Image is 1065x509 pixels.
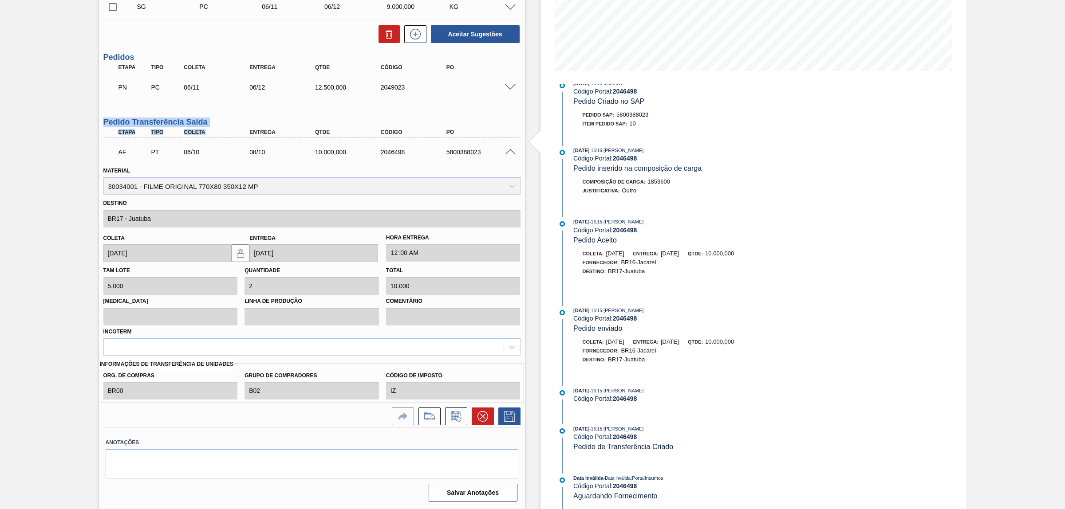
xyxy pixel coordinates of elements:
input: dd/mm/yyyy [249,244,378,262]
img: atual [560,150,565,155]
span: Item pedido SAP: [583,121,627,126]
strong: 2046498 [613,433,637,440]
span: BR16-Jacareí [621,347,656,354]
div: Código Portal: [573,227,784,234]
span: : PortalInsumos [631,475,663,481]
img: atual [560,478,565,483]
span: Composição de Carga : [583,179,646,184]
span: Entrega: [633,339,659,345]
div: 12.500,000 [313,84,387,91]
div: 06/12/2025 [322,3,393,10]
span: [DATE] [661,250,679,257]
span: [DATE] [573,388,589,393]
span: : [PERSON_NAME] [602,148,644,153]
span: [DATE] [606,338,624,345]
div: Aceitar Sugestões [426,24,521,44]
div: 06/11/2025 [260,3,331,10]
span: Destino: [583,269,606,274]
div: Pedido de Compra [149,84,184,91]
span: Pedido inserido na composição de carga [573,164,702,172]
span: Fornecedor: [583,260,619,265]
label: Total [386,267,403,274]
h3: Pedidos [103,53,521,62]
h3: Pedido Transferência Saída [103,117,521,127]
div: Etapa [116,64,151,70]
div: Código Portal: [573,433,784,440]
div: Ir para o Destino [387,407,414,425]
div: 06/12/2025 [247,84,322,91]
span: [DATE] [573,148,589,153]
span: Pedido SAP: [583,112,615,117]
div: Pedido de Compra [197,3,268,10]
span: Qtde: [688,339,703,345]
div: Sugestão Criada [135,3,206,10]
strong: 2046498 [613,155,637,162]
div: Código Portal: [573,88,784,95]
img: atual [560,390,565,395]
div: Salvar Pedido [494,407,521,425]
button: Aceitar Sugestões [431,25,520,43]
div: 2049023 [379,84,453,91]
strong: 2046498 [613,395,637,402]
img: atual [560,428,565,434]
span: Pedido de Transferência Criado [573,443,673,450]
p: PN [118,84,149,91]
label: Hora Entrega [386,231,521,244]
span: - 16:16 [590,148,602,153]
div: Pedido de Transferência [149,149,184,156]
strong: 2046498 [613,315,637,322]
div: 2046498 [379,149,453,156]
div: Informar alteração no pedido [441,407,467,425]
span: BR16-Jacareí [621,259,656,266]
span: Coleta: [583,339,604,345]
div: Código Portal: [573,395,784,402]
span: Outro [622,187,636,194]
p: AF [118,149,149,156]
span: [DATE] [573,426,589,431]
span: 5800388023 [616,111,648,118]
div: Ir para Composição de Carga [414,407,441,425]
img: locked [235,248,246,258]
span: 10 [629,120,635,127]
span: 10.000,000 [705,250,734,257]
span: Pedido Criado no SAP [573,98,644,105]
div: Código [379,64,453,70]
div: Aguardando Faturamento [116,142,151,162]
div: Coleta [181,129,256,135]
div: Qtde [313,129,387,135]
span: - 16:15 [590,427,602,431]
span: - 16:15 [590,219,602,224]
div: 10.000,000 [313,149,387,156]
span: Entrega: [633,251,659,256]
span: Fornecedor: [583,348,619,353]
strong: 2046498 [613,227,637,234]
div: 06/11/2025 [181,84,256,91]
label: Tam lote [103,267,130,274]
div: Tipo [149,64,184,70]
span: - 16:15 [590,388,602,393]
span: : [PERSON_NAME] [602,388,644,393]
div: 08/10/2025 [247,149,322,156]
label: Anotações [106,436,518,449]
input: dd/mm/yyyy [103,244,232,262]
div: 5800388023 [444,149,519,156]
span: [DATE] [661,338,679,345]
span: Aguardando Fornecimento [573,492,657,500]
div: Nova sugestão [400,25,426,43]
img: atual [560,310,565,315]
span: - 16:15 [590,308,602,313]
label: Entrega [249,235,276,241]
label: [MEDICAL_DATA] [103,295,238,308]
button: Salvar Anotações [429,484,517,501]
span: : [PERSON_NAME] [602,426,644,431]
span: : [PERSON_NAME] [602,308,644,313]
div: Qtde [313,64,387,70]
div: Código Portal: [573,482,784,489]
div: Tipo [149,129,184,135]
div: PO [444,64,519,70]
label: Código de Imposto [386,369,521,382]
label: Destino [103,197,521,210]
span: [DATE] [573,308,589,313]
strong: 2046498 [613,482,637,489]
div: PO [444,129,519,135]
